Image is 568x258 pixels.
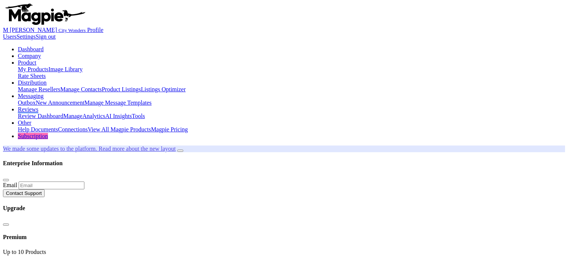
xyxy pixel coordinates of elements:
a: Review Dashboard [18,113,63,119]
button: Contact Support [3,189,45,197]
a: Messaging [18,93,43,99]
a: Company [18,53,41,59]
a: Analytics [83,113,105,119]
a: Manage [63,113,83,119]
a: AI Insights [105,113,132,119]
a: Tools [132,113,145,119]
span: [PERSON_NAME] [10,27,57,33]
a: Manage Resellers [18,86,60,92]
a: New Announcement [36,99,84,106]
a: Help Documents [18,126,58,133]
div: Up to 10 Products [3,249,565,255]
a: Manage Message Templates [84,99,152,106]
a: Users [3,33,16,40]
a: Other [18,120,31,126]
a: M [PERSON_NAME] City Wonders [3,27,87,33]
a: Listings Optimizer [141,86,185,92]
small: City Wonders [58,27,85,33]
a: We made some updates to the platform. Read more about the new layout [3,146,176,152]
a: Outbox [18,99,36,106]
button: Close [3,223,9,226]
a: Subscription [18,133,48,139]
button: Close [3,179,9,181]
a: Connections [58,126,88,133]
a: Profile [87,27,103,33]
a: My Products [18,66,48,72]
input: Email [19,182,84,189]
h4: Premium [3,234,565,241]
button: Close announcement [177,150,183,152]
a: Rate Sheets [18,73,46,79]
a: Image Library [48,66,83,72]
a: Reviews [18,106,38,113]
a: Distribution [18,79,46,86]
h4: Enterprise Information [3,160,565,167]
img: logo-ab69f6fb50320c5b225c76a69d11143b.png [3,3,87,25]
a: Product [18,59,36,66]
h4: Upgrade [3,205,565,212]
label: Email [3,182,17,188]
a: Manage Contacts [60,86,102,92]
a: View All Magpie Products [88,126,151,133]
a: Magpie Pricing [151,126,188,133]
span: M [3,27,8,33]
a: Settings [16,33,36,40]
a: Product Listings [102,86,141,92]
a: Dashboard [18,46,43,52]
a: Sign out [36,33,56,40]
